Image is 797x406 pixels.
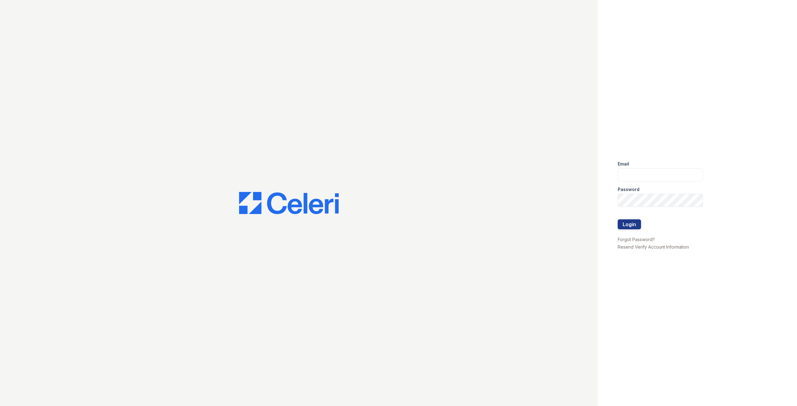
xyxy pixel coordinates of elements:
[618,244,689,250] a: Resend Verify Account Information
[618,161,629,167] label: Email
[618,186,639,193] label: Password
[618,219,641,229] button: Login
[239,192,339,214] img: CE_Logo_Blue-a8612792a0a2168367f1c8372b55b34899dd931a85d93a1a3d3e32e68fde9ad4.png
[618,237,655,242] a: Forgot Password?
